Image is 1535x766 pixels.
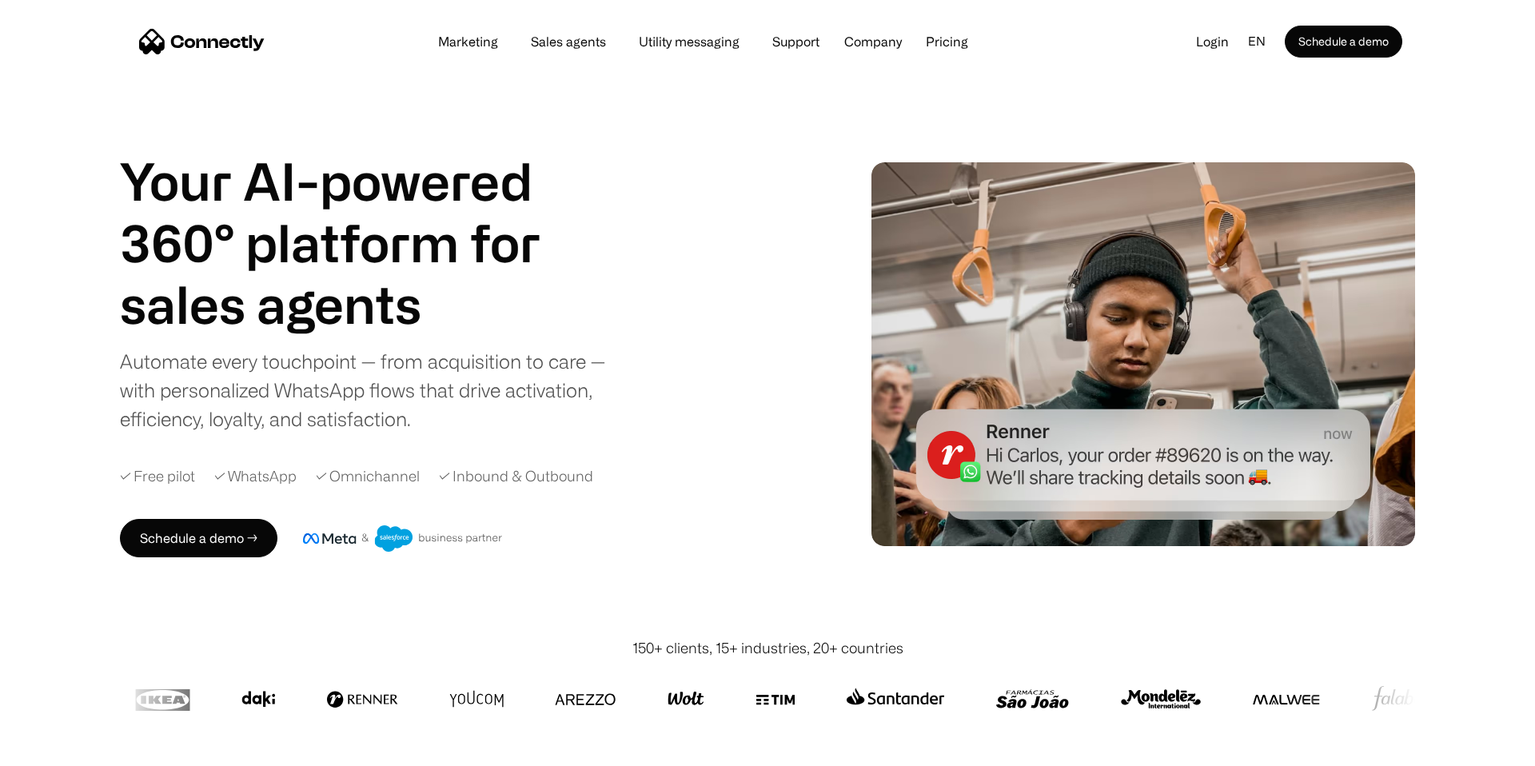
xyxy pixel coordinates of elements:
[1248,30,1266,54] div: en
[1242,30,1285,54] div: en
[626,35,752,48] a: Utility messaging
[120,273,600,335] div: carousel
[120,273,600,335] div: 1 of 4
[120,273,600,335] h1: sales agents
[439,465,593,487] div: ✓ Inbound & Outbound
[518,35,619,48] a: Sales agents
[139,30,265,54] a: home
[214,465,297,487] div: ✓ WhatsApp
[120,347,624,433] div: Automate every touchpoint — from acquisition to care — with personalized WhatsApp flows that driv...
[303,525,503,553] img: Meta and Salesforce business partner badge.
[839,30,907,53] div: Company
[120,465,195,487] div: ✓ Free pilot
[16,736,96,760] aside: Language selected: English
[1183,30,1242,54] a: Login
[1285,26,1402,58] a: Schedule a demo
[913,35,981,48] a: Pricing
[425,35,511,48] a: Marketing
[316,465,420,487] div: ✓ Omnichannel
[120,150,600,273] h1: Your AI-powered 360° platform for
[844,30,902,53] div: Company
[32,738,96,760] ul: Language list
[120,519,277,557] a: Schedule a demo →
[760,35,832,48] a: Support
[632,637,903,659] div: 150+ clients, 15+ industries, 20+ countries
